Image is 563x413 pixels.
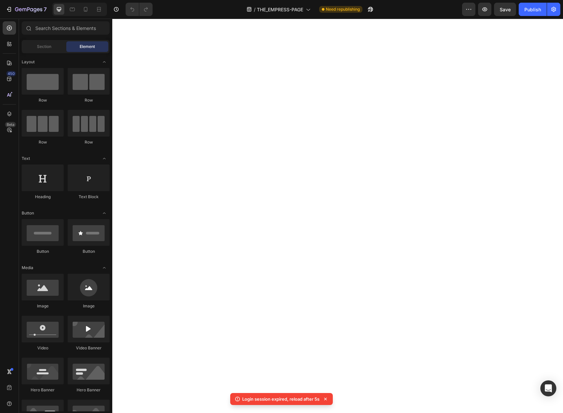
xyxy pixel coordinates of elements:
div: Row [22,97,64,103]
span: THE_EMPRESS-PAGE [257,6,303,13]
div: Beta [5,122,16,127]
span: Button [22,210,34,216]
div: Hero Banner [22,387,64,393]
span: / [254,6,256,13]
div: Heading [22,194,64,200]
span: Toggle open [99,262,110,273]
span: Layout [22,59,35,65]
p: 7 [44,5,47,13]
span: Save [500,7,511,12]
div: Row [68,139,110,145]
iframe: Design area [112,19,563,413]
p: Login session expired, reload after 5s [242,396,319,402]
div: Undo/Redo [126,3,153,16]
div: Text Block [68,194,110,200]
div: Hero Banner [68,387,110,393]
span: Section [37,44,51,50]
span: Media [22,265,33,271]
button: Publish [519,3,547,16]
div: Button [22,248,64,254]
div: Video [22,345,64,351]
button: 7 [3,3,50,16]
button: Save [494,3,516,16]
div: Publish [524,6,541,13]
span: Toggle open [99,153,110,164]
div: Image [68,303,110,309]
span: Text [22,156,30,162]
span: Element [80,44,95,50]
div: Image [22,303,64,309]
div: Video Banner [68,345,110,351]
span: Toggle open [99,57,110,67]
div: Row [22,139,64,145]
div: Button [68,248,110,254]
div: Row [68,97,110,103]
div: 450 [6,71,16,76]
span: Toggle open [99,208,110,218]
span: Need republishing [326,6,360,12]
div: Open Intercom Messenger [540,380,556,396]
input: Search Sections & Elements [22,21,110,35]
